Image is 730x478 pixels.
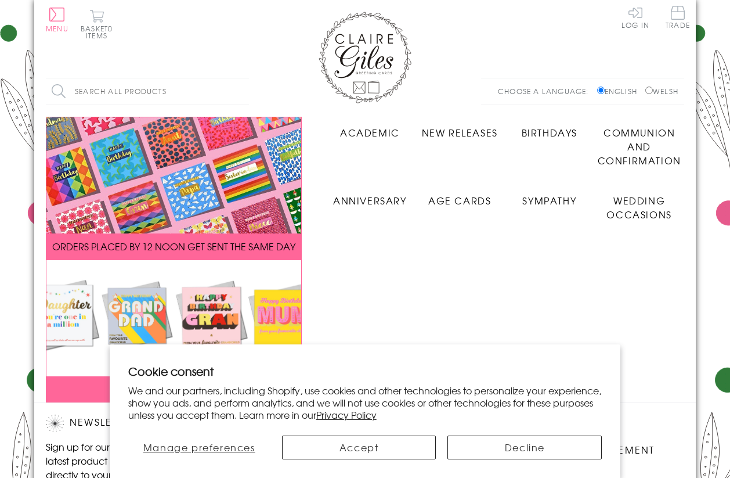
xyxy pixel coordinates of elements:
[598,125,681,167] span: Communion and Confirmation
[143,440,255,454] span: Manage preferences
[422,125,498,139] span: New Releases
[522,193,576,207] span: Sympathy
[52,239,295,253] span: ORDERS PLACED BY 12 NOON GET SENT THE SAME DAY
[645,87,653,94] input: Welsh
[415,117,505,139] a: New Releases
[447,436,602,459] button: Decline
[666,6,690,31] a: Trade
[81,9,113,39] button: Basket0 items
[666,6,690,28] span: Trade
[428,193,491,207] span: Age Cards
[46,23,68,34] span: Menu
[498,86,595,96] p: Choose a language:
[128,363,602,379] h2: Cookie consent
[333,193,407,207] span: Anniversary
[597,87,605,94] input: English
[594,117,684,167] a: Communion and Confirmation
[522,125,577,139] span: Birthdays
[340,125,400,139] span: Academic
[505,185,595,207] a: Sympathy
[46,78,249,105] input: Search all products
[606,193,671,221] span: Wedding Occasions
[645,86,678,96] label: Welsh
[621,6,649,28] a: Log In
[325,185,415,207] a: Anniversary
[86,23,113,41] span: 0 items
[319,12,411,103] img: Claire Giles Greetings Cards
[46,415,243,432] h2: Newsletter
[505,117,595,139] a: Birthdays
[46,8,68,32] button: Menu
[316,408,377,422] a: Privacy Policy
[128,436,270,459] button: Manage preferences
[325,117,415,139] a: Academic
[282,436,436,459] button: Accept
[597,86,643,96] label: English
[594,185,684,221] a: Wedding Occasions
[415,185,505,207] a: Age Cards
[237,78,249,105] input: Search
[128,384,602,421] p: We and our partners, including Shopify, use cookies and other technologies to personalize your ex...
